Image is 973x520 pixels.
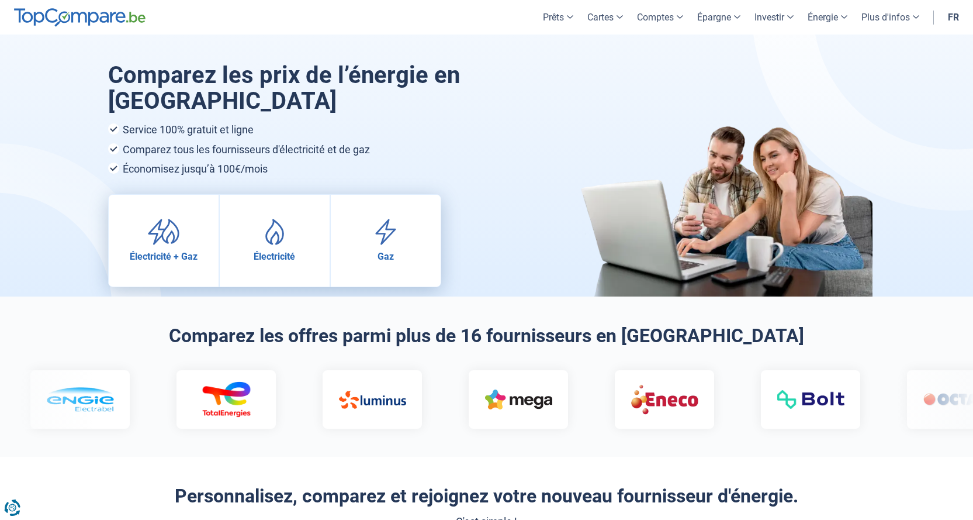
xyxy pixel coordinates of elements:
li: Comparez tous les fournisseurs d'électricité et de gaz [108,143,544,156]
img: Électricité [258,219,291,245]
h2: Comparez les offres parmi plus de 16 fournisseurs en [GEOGRAPHIC_DATA] [108,325,865,347]
img: Total Energies [118,381,185,418]
h1: Comparez les prix de l’énergie en [GEOGRAPHIC_DATA] [108,63,544,114]
img: Octa + [849,393,916,406]
img: Mega [410,390,477,409]
h2: Personnalisez, comparez et rejoignez votre nouveau fournisseur d'énergie. [108,485,865,507]
li: Économisez jusqu’à 100€/mois [108,163,544,175]
img: Gaz [369,219,402,245]
span: Électricité [254,251,295,262]
a: Électricité + Gaz [109,195,219,287]
span: Électricité + Gaz [130,251,198,262]
a: Gaz [331,195,441,287]
a: Électricité [220,195,330,287]
img: Luminus [264,391,331,409]
span: Gaz [378,251,394,262]
img: TopCompare [14,8,146,27]
img: Électricité + Gaz [147,219,180,245]
li: Service 100% gratuit et ligne [108,123,544,136]
img: Eneco [556,384,624,415]
img: image-hero [580,126,872,297]
img: Bolt [702,390,770,409]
